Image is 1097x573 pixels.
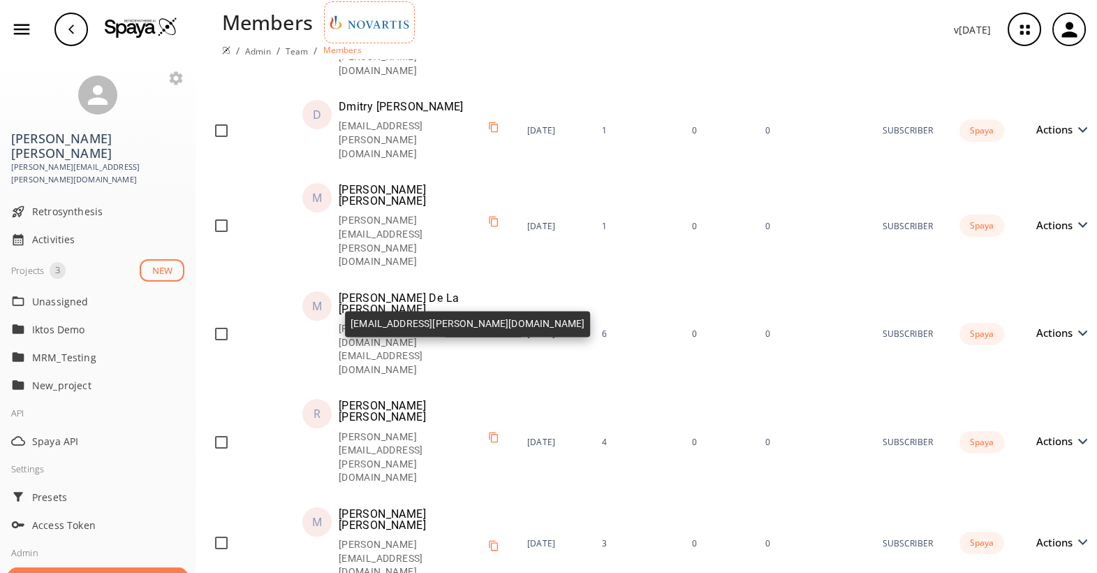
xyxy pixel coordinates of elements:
[6,226,190,254] div: Activities
[339,184,505,207] div: [PERSON_NAME] [PERSON_NAME]
[32,350,144,365] p: MRM_Testing
[753,280,871,389] td: 0
[483,426,505,449] button: Copy to clipboard
[1036,220,1080,231] span: Actions
[339,214,483,268] div: [PERSON_NAME][EMAIL_ADDRESS][PERSON_NAME][DOMAIN_NAME]
[105,17,177,38] img: Logo Spaya
[222,46,230,55] img: Spaya logo
[32,232,184,247] span: Activities
[50,263,66,277] span: 3
[959,323,1004,345] div: Spaya
[32,322,144,337] p: Iktos Demo
[314,43,317,58] li: /
[339,322,483,377] div: [PERSON_NAME][DOMAIN_NAME][EMAIL_ADDRESS][DOMAIN_NAME]
[516,172,591,280] td: [DATE]
[753,172,871,280] td: 0
[591,280,681,389] td: 6
[1036,537,1080,548] span: Actions
[312,300,322,312] div: M
[32,518,184,532] span: Access Token
[314,408,321,419] div: R
[959,119,1004,142] div: Spaya
[591,89,681,172] td: 1
[753,388,871,496] td: 0
[6,427,190,455] div: Spaya API
[591,172,681,280] td: 1
[140,259,184,282] button: NEW
[959,215,1004,237] div: Spaya
[32,294,184,309] span: Unassigned
[681,172,753,280] td: 0
[286,45,309,57] a: Team
[11,161,184,187] span: [PERSON_NAME][EMAIL_ADDRESS][PERSON_NAME][DOMAIN_NAME]
[1036,436,1080,447] span: Actions
[871,280,944,389] td: SUBSCRIBER
[954,22,991,37] p: v [DATE]
[516,280,591,389] td: [DATE]
[222,7,313,37] div: Members
[339,430,483,485] div: [PERSON_NAME][EMAIL_ADDRESS][PERSON_NAME][DOMAIN_NAME]
[313,109,321,120] div: D
[339,293,505,315] div: [PERSON_NAME] De La [PERSON_NAME]
[959,431,1004,454] div: Spaya
[753,89,871,172] td: 0
[681,280,753,389] td: 0
[516,89,591,172] td: [DATE]
[327,5,411,40] img: Team logo
[681,89,753,172] td: 0
[871,388,944,496] td: SUBSCRIBER
[32,378,144,393] p: New_project
[32,434,184,449] span: Spaya API
[6,287,190,315] div: Unassigned
[516,388,591,496] td: [DATE]
[32,204,184,219] span: Retrosynthesis
[11,262,44,279] div: Projects
[6,198,190,226] div: Retrosynthesis
[681,388,753,496] td: 0
[6,483,190,511] div: Presets
[1036,124,1080,135] span: Actions
[483,210,505,233] button: Copy to clipboard
[6,315,190,343] div: Iktos Demo
[245,45,271,57] a: Admin
[345,311,590,337] div: [EMAIL_ADDRESS][PERSON_NAME][DOMAIN_NAME]
[6,343,190,371] div: MRM_Testing
[323,44,362,56] p: Members
[312,516,322,528] div: M
[339,400,505,423] div: [PERSON_NAME] [PERSON_NAME]
[591,388,681,496] td: 4
[11,131,184,161] h3: [PERSON_NAME] [PERSON_NAME]
[277,43,280,58] li: /
[339,101,464,113] div: Dmitry [PERSON_NAME]
[959,532,1004,554] div: Spaya
[32,490,184,505] span: Presets
[312,192,322,203] div: M
[483,535,505,557] button: Copy to clipboard
[339,509,505,531] div: [PERSON_NAME] [PERSON_NAME]
[871,172,944,280] td: SUBSCRIBER
[339,119,483,161] div: [EMAIL_ADDRESS][PERSON_NAME][DOMAIN_NAME]
[1036,328,1080,338] span: Actions
[483,116,505,138] button: Copy to clipboard
[6,511,190,539] div: Access Token
[236,43,240,58] li: /
[6,371,190,399] div: New_project
[871,89,944,172] td: SUBSCRIBER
